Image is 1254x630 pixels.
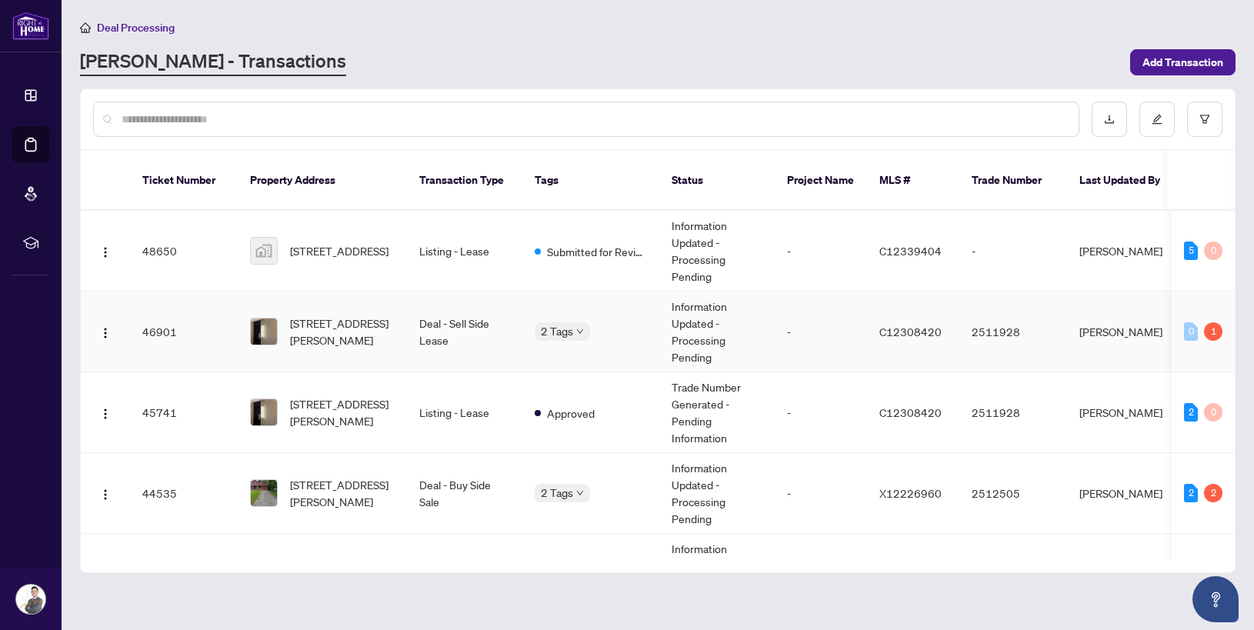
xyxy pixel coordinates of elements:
[290,242,389,259] span: [STREET_ADDRESS]
[1152,114,1162,125] span: edit
[959,151,1067,211] th: Trade Number
[659,151,775,211] th: Status
[1204,322,1222,341] div: 1
[775,534,867,615] td: -
[1199,114,1210,125] span: filter
[130,151,238,211] th: Ticket Number
[99,246,112,258] img: Logo
[238,151,407,211] th: Property Address
[251,238,277,264] img: thumbnail-img
[93,238,118,263] button: Logo
[879,325,942,338] span: C12308420
[130,453,238,534] td: 44535
[1067,151,1182,211] th: Last Updated By
[1139,102,1175,137] button: edit
[547,243,647,260] span: Submitted for Review
[1184,403,1198,422] div: 2
[407,211,522,292] td: Listing - Lease
[775,453,867,534] td: -
[959,534,1067,615] td: -
[80,48,346,76] a: [PERSON_NAME] - Transactions
[1192,576,1239,622] button: Open asap
[290,395,395,429] span: [STREET_ADDRESS][PERSON_NAME]
[659,372,775,453] td: Trade Number Generated - Pending Information
[12,12,49,40] img: logo
[407,292,522,372] td: Deal - Sell Side Lease
[1067,292,1182,372] td: [PERSON_NAME]
[775,372,867,453] td: -
[251,399,277,425] img: thumbnail-img
[93,481,118,505] button: Logo
[99,327,112,339] img: Logo
[576,489,584,497] span: down
[1184,322,1198,341] div: 0
[1184,484,1198,502] div: 2
[1204,242,1222,260] div: 0
[407,453,522,534] td: Deal - Buy Side Sale
[576,328,584,335] span: down
[775,292,867,372] td: -
[959,211,1067,292] td: -
[99,488,112,501] img: Logo
[775,151,867,211] th: Project Name
[879,244,942,258] span: C12339404
[547,405,595,422] span: Approved
[659,292,775,372] td: Information Updated - Processing Pending
[959,292,1067,372] td: 2511928
[1204,484,1222,502] div: 2
[407,534,522,615] td: Listing
[1204,403,1222,422] div: 0
[1067,372,1182,453] td: [PERSON_NAME]
[290,315,395,348] span: [STREET_ADDRESS][PERSON_NAME]
[1092,102,1127,137] button: download
[879,486,942,500] span: X12226960
[1067,211,1182,292] td: [PERSON_NAME]
[16,585,45,614] img: Profile Icon
[959,453,1067,534] td: 2512505
[1067,534,1182,615] td: [PERSON_NAME]
[407,151,522,211] th: Transaction Type
[659,211,775,292] td: Information Updated - Processing Pending
[97,21,175,35] span: Deal Processing
[130,372,238,453] td: 45741
[251,318,277,345] img: thumbnail-img
[541,484,573,502] span: 2 Tags
[93,319,118,344] button: Logo
[130,292,238,372] td: 46901
[1187,102,1222,137] button: filter
[407,372,522,453] td: Listing - Lease
[1130,49,1236,75] button: Add Transaction
[879,405,942,419] span: C12308420
[290,476,395,510] span: [STREET_ADDRESS][PERSON_NAME]
[959,372,1067,453] td: 2511928
[775,211,867,292] td: -
[659,453,775,534] td: Information Updated - Processing Pending
[541,322,573,340] span: 2 Tags
[251,480,277,506] img: thumbnail-img
[522,151,659,211] th: Tags
[80,22,91,33] span: home
[130,534,238,615] td: 44350
[93,400,118,425] button: Logo
[1184,242,1198,260] div: 5
[99,408,112,420] img: Logo
[1104,114,1115,125] span: download
[867,151,959,211] th: MLS #
[1142,50,1223,75] span: Add Transaction
[1067,453,1182,534] td: [PERSON_NAME]
[130,211,238,292] td: 48650
[659,534,775,615] td: Information Updated - Processing Pending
